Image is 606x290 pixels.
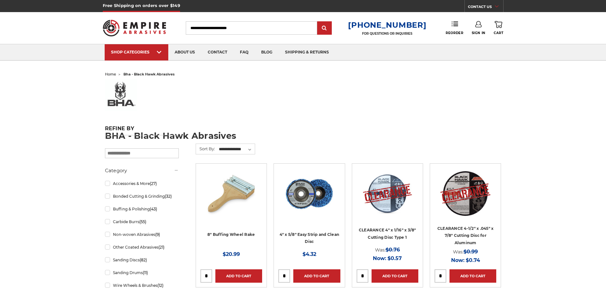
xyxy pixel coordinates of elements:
[143,270,148,275] span: (11)
[103,16,166,40] img: Empire Abrasives
[215,269,262,283] a: Add to Cart
[123,72,175,76] span: bha - black hawk abrasives
[207,232,255,237] a: 8" Buffing Wheel Rake
[155,232,160,237] span: (9)
[451,257,464,263] span: Now:
[435,247,496,256] div: Was:
[105,167,179,174] h5: Category
[362,168,413,219] img: CLEARANCE 4" x 1/16" x 3/8" Cutting Disc
[449,269,496,283] a: Add to Cart
[150,207,157,211] span: (43)
[140,258,147,262] span: (82)
[200,168,262,230] a: 8 inch single handle buffing wheel rake
[105,125,179,135] h5: Refine by
[446,31,463,35] span: Reorder
[157,283,164,288] span: (12)
[280,232,339,244] a: 4" x 5/8" Easy Strip and Clean Disc
[105,72,116,76] a: home
[105,178,179,189] a: Accessories & More
[318,22,331,35] input: Submit
[105,229,179,240] a: Non-woven Abrasives
[105,191,179,202] a: Bonded Cutting & Grinding
[105,79,137,111] img: bha%20logo_1578506219__73569.original.jpg
[386,247,400,253] span: $0.76
[150,181,157,186] span: (27)
[348,32,426,36] p: FOR QUESTIONS OR INQUIRIES
[111,50,162,54] div: SHOP CATEGORIES
[105,216,179,227] a: Carbide Burrs
[437,226,494,245] a: CLEARANCE 4-1/2" x .045" x 7/8" Cutting Disc for Aluminum
[472,31,485,35] span: Sign In
[303,251,316,257] span: $4.32
[463,249,478,255] span: $0.99
[466,257,480,263] span: $0.74
[105,242,179,253] a: Other Coated Abrasives
[278,168,340,230] a: 4" x 5/8" easy strip and clean discs
[357,245,418,254] div: Was:
[359,228,416,240] a: CLEARANCE 4" x 1/16" x 3/8" Cutting Disc Type 1
[105,131,501,140] h1: BHA - Black Hawk Abrasives
[284,168,335,219] img: 4" x 5/8" easy strip and clean discs
[293,269,340,283] a: Add to Cart
[494,21,503,35] a: Cart
[139,219,146,224] span: (55)
[158,245,164,250] span: (21)
[165,194,172,199] span: (32)
[168,44,201,60] a: about us
[201,44,233,60] a: contact
[372,269,418,283] a: Add to Cart
[440,168,491,219] img: CLEARANCE 4-1/2" x .045" x 7/8" for Aluminum
[105,254,179,265] a: Sanding Discs
[196,144,215,153] label: Sort By:
[387,255,402,261] span: $0.57
[206,168,257,219] img: 8 inch single handle buffing wheel rake
[279,44,335,60] a: shipping & returns
[218,145,255,154] select: Sort By:
[105,267,179,278] a: Sanding Drums
[435,168,496,230] a: CLEARANCE 4-1/2" x .045" x 7/8" for Aluminum
[233,44,255,60] a: faq
[348,20,426,30] a: [PHONE_NUMBER]
[105,203,179,215] a: Buffing & Polishing
[468,3,503,12] a: CONTACT US
[223,251,240,257] span: $20.99
[255,44,279,60] a: blog
[357,168,418,230] a: CLEARANCE 4" x 1/16" x 3/8" Cutting Disc
[494,31,503,35] span: Cart
[446,21,463,35] a: Reorder
[373,255,386,261] span: Now:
